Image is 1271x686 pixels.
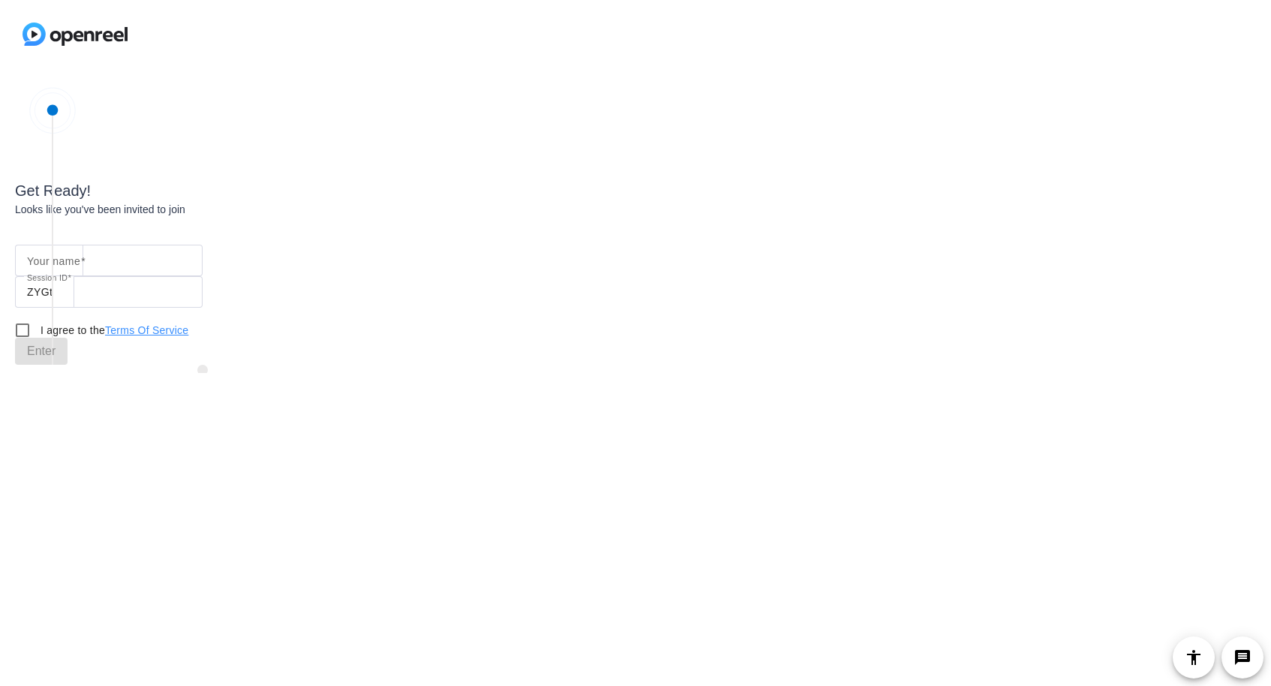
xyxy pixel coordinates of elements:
a: Terms Of Service [105,324,188,336]
label: I agree to the [38,323,188,338]
div: Looks like you've been invited to join [15,202,390,218]
mat-icon: accessibility [1185,648,1203,666]
div: Get Ready! [15,179,390,202]
mat-label: Your name [27,255,80,267]
mat-icon: message [1233,648,1251,666]
mat-label: Session ID [27,273,68,282]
